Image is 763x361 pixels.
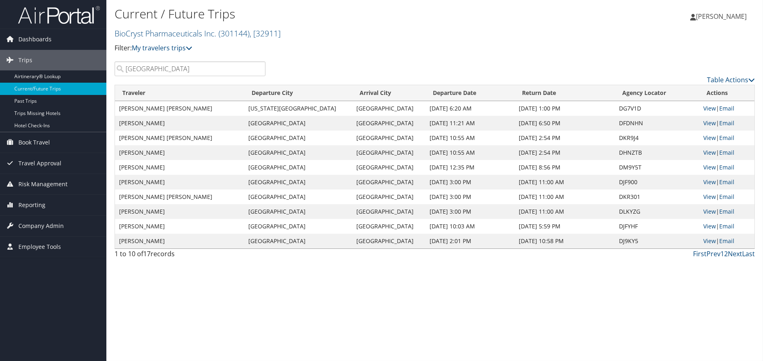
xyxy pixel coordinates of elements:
a: View [703,178,716,186]
td: [DATE] 3:00 PM [425,204,515,219]
a: View [703,119,716,127]
td: [DATE] 3:00 PM [425,175,515,190]
td: [PERSON_NAME] [115,116,244,131]
span: Trips [18,50,32,70]
td: DFDNHN [615,116,699,131]
td: DKR301 [615,190,699,204]
a: BioCryst Pharmaceuticals Inc. [115,28,281,39]
td: [DATE] 5:59 PM [515,219,615,234]
td: | [699,145,754,160]
a: View [703,193,716,201]
td: DM9Y5T [615,160,699,175]
td: [GEOGRAPHIC_DATA] [244,160,352,175]
a: Email [719,193,734,201]
td: [GEOGRAPHIC_DATA] [352,204,425,219]
td: | [699,219,754,234]
td: | [699,204,754,219]
td: | [699,116,754,131]
p: Filter: [115,43,541,54]
a: Email [719,178,734,186]
td: [GEOGRAPHIC_DATA] [352,175,425,190]
td: [DATE] 3:00 PM [425,190,515,204]
a: Last [742,249,755,258]
span: ( 301144 ) [218,28,250,39]
td: | [699,101,754,116]
a: My travelers trips [132,43,192,52]
input: Search Traveler or Arrival City [115,61,266,76]
td: [DATE] 11:00 AM [515,204,615,219]
td: [GEOGRAPHIC_DATA] [352,101,425,116]
a: First [693,249,707,258]
td: [DATE] 1:00 PM [515,101,615,116]
span: , [ 32911 ] [250,28,281,39]
th: Arrival City: activate to sort column ascending [352,85,425,101]
a: Email [719,222,734,230]
span: Risk Management [18,174,68,194]
a: View [703,134,716,142]
td: [GEOGRAPHIC_DATA] [352,190,425,204]
td: DG7V1D [615,101,699,116]
td: [DATE] 6:50 PM [515,116,615,131]
td: [PERSON_NAME] [PERSON_NAME] [115,131,244,145]
a: View [703,163,716,171]
td: | [699,160,754,175]
td: [GEOGRAPHIC_DATA] [244,116,352,131]
td: [DATE] 10:55 AM [425,145,515,160]
td: | [699,131,754,145]
td: DJ9KY5 [615,234,699,248]
td: [GEOGRAPHIC_DATA] [352,145,425,160]
td: [GEOGRAPHIC_DATA] [244,204,352,219]
td: [PERSON_NAME] [115,219,244,234]
a: Prev [707,249,720,258]
td: [GEOGRAPHIC_DATA] [352,160,425,175]
td: | [699,190,754,204]
td: [PERSON_NAME] [115,175,244,190]
td: [PERSON_NAME] [115,204,244,219]
td: [PERSON_NAME] [115,145,244,160]
td: [GEOGRAPHIC_DATA] [244,219,352,234]
td: [DATE] 10:03 AM [425,219,515,234]
td: [DATE] 12:35 PM [425,160,515,175]
a: Email [719,208,734,215]
td: [DATE] 2:54 PM [515,131,615,145]
th: Return Date: activate to sort column ascending [515,85,615,101]
span: 17 [143,249,151,258]
th: Departure Date: activate to sort column descending [425,85,515,101]
td: [PERSON_NAME] [115,234,244,248]
th: Agency Locator: activate to sort column ascending [615,85,699,101]
td: [DATE] 11:21 AM [425,116,515,131]
td: [DATE] 10:55 AM [425,131,515,145]
td: [GEOGRAPHIC_DATA] [352,116,425,131]
td: [DATE] 8:56 PM [515,160,615,175]
a: Email [719,237,734,245]
td: [GEOGRAPHIC_DATA] [244,175,352,190]
td: [PERSON_NAME] [115,160,244,175]
h1: Current / Future Trips [115,5,541,23]
span: [PERSON_NAME] [696,12,747,21]
td: | [699,234,754,248]
td: | [699,175,754,190]
td: [GEOGRAPHIC_DATA] [244,234,352,248]
a: View [703,222,716,230]
td: DHNZTB [615,145,699,160]
a: 2 [724,249,728,258]
td: [GEOGRAPHIC_DATA] [352,234,425,248]
td: DLKYZG [615,204,699,219]
td: [DATE] 2:01 PM [425,234,515,248]
td: DJFYHF [615,219,699,234]
a: Email [719,104,734,112]
td: [DATE] 10:58 PM [515,234,615,248]
td: [PERSON_NAME] [PERSON_NAME] [115,101,244,116]
td: [GEOGRAPHIC_DATA] [352,219,425,234]
a: Email [719,149,734,156]
th: Actions [699,85,754,101]
a: View [703,237,716,245]
td: DKR9J4 [615,131,699,145]
span: Employee Tools [18,237,61,257]
img: airportal-logo.png [18,5,100,25]
a: View [703,208,716,215]
td: [GEOGRAPHIC_DATA] [244,145,352,160]
a: Email [719,134,734,142]
a: View [703,104,716,112]
span: Reporting [18,195,45,215]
